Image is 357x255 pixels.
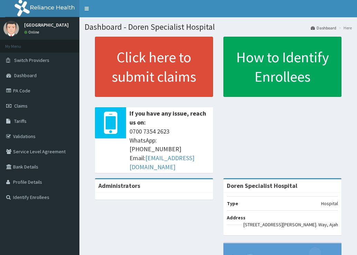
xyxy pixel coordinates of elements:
[14,72,37,79] span: Dashboard
[98,182,140,190] b: Administrators
[129,109,206,126] b: If you have any issue, reach us on:
[223,37,341,97] a: How to Identify Enrollees
[311,25,336,31] a: Dashboard
[85,22,352,31] h1: Dashboard - Doren Specialist Hospital
[14,118,27,124] span: Tariffs
[24,30,41,35] a: Online
[24,22,69,27] p: [GEOGRAPHIC_DATA]
[3,21,19,36] img: User Image
[321,200,338,207] p: Hospital
[14,57,49,63] span: Switch Providers
[14,103,28,109] span: Claims
[227,215,245,221] b: Address
[95,37,213,97] a: Click here to submit claims
[129,154,194,171] a: [EMAIL_ADDRESS][DOMAIN_NAME]
[243,221,338,228] p: [STREET_ADDRESS][PERSON_NAME]. Way, Ajah
[227,200,238,207] b: Type
[337,25,352,31] li: Here
[227,182,297,190] strong: Doren Specialist Hospital
[129,127,210,172] span: 0700 7354 2623 WhatsApp: [PHONE_NUMBER] Email:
